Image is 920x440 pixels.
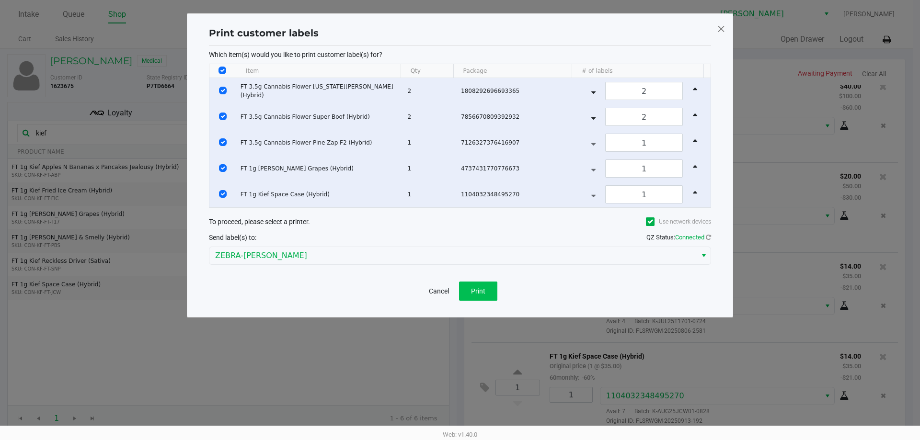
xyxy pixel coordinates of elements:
th: Qty [401,64,453,78]
input: Select Row [219,113,227,120]
td: FT 1g [PERSON_NAME] Grapes (Hybrid) [236,156,403,181]
td: 2 [403,104,457,130]
span: To proceed, please select a printer. [209,218,310,226]
input: Select Row [219,164,227,172]
td: FT 3.5g Cannabis Flower [US_STATE][PERSON_NAME] (Hybrid) [236,78,403,104]
h1: Print customer labels [209,26,319,40]
span: Web: v1.40.0 [443,431,477,438]
td: 2 [403,78,457,104]
td: FT 3.5g Cannabis Flower Pine Zap F2 (Hybrid) [236,130,403,156]
td: 1 [403,156,457,181]
td: 4737431770776673 [457,156,577,181]
div: Data table [209,64,711,207]
input: Select All Rows [218,67,226,74]
span: Print [471,287,485,295]
td: FT 1g Kief Space Case (Hybrid) [236,181,403,207]
td: 7856670809392932 [457,104,577,130]
span: Send label(s) to: [209,234,256,241]
span: Connected [675,234,704,241]
td: 1 [403,181,457,207]
td: 1104032348495270 [457,181,577,207]
td: 1808292696693365 [457,78,577,104]
button: Cancel [423,282,455,301]
td: 1 [403,130,457,156]
td: FT 3.5g Cannabis Flower Super Boof (Hybrid) [236,104,403,130]
button: Select [697,247,711,264]
span: QZ Status: [646,234,711,241]
button: Print [459,282,497,301]
label: Use network devices [646,217,711,226]
input: Select Row [219,87,227,94]
span: ZEBRA-[PERSON_NAME] [215,250,691,261]
input: Select Row [219,138,227,146]
td: 7126327376416907 [457,130,577,156]
th: Item [236,64,401,78]
th: # of labels [572,64,703,78]
th: Package [453,64,572,78]
input: Select Row [219,190,227,198]
p: Which item(s) would you like to print customer label(s) for? [209,50,711,59]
